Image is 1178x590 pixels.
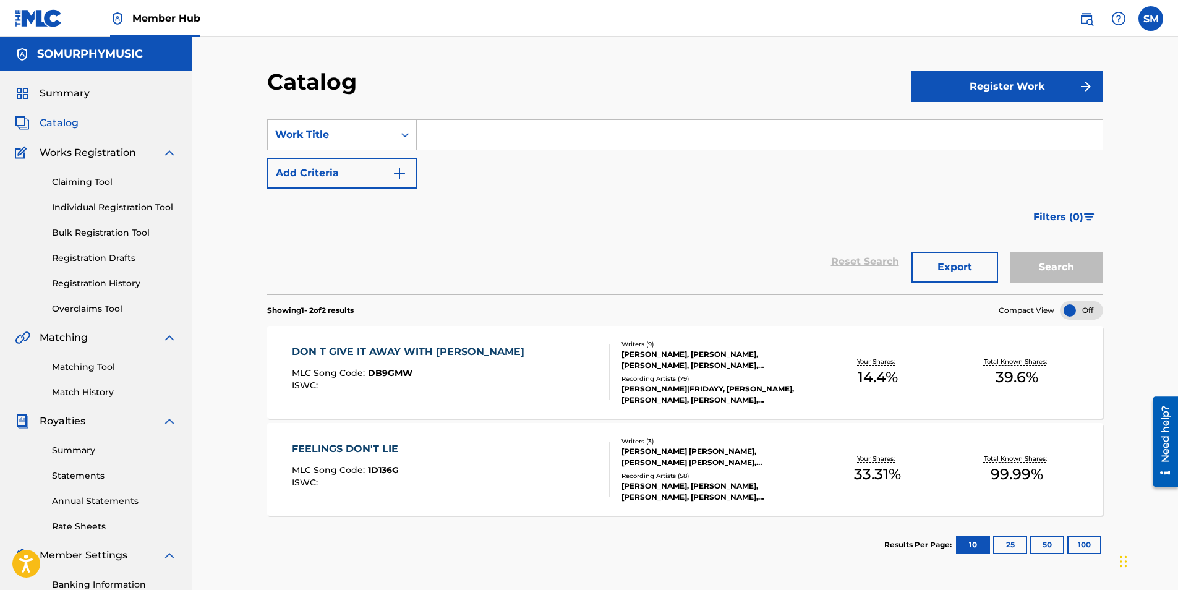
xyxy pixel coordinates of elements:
div: [PERSON_NAME]|FRIDAYY, [PERSON_NAME], [PERSON_NAME], [PERSON_NAME], [PERSON_NAME],[PERSON_NAME], ... [621,383,808,406]
img: 9d2ae6d4665cec9f34b9.svg [392,166,407,181]
div: [PERSON_NAME] [PERSON_NAME], [PERSON_NAME] [PERSON_NAME], [PERSON_NAME] [621,446,808,468]
span: Filters ( 0 ) [1033,210,1083,224]
iframe: Resource Center [1143,392,1178,492]
span: Matching [40,330,88,345]
img: Royalties [15,414,30,429]
img: MLC Logo [15,9,62,27]
a: SummarySummary [15,86,90,101]
div: Drag [1120,543,1127,580]
a: Summary [52,444,177,457]
p: Showing 1 - 2 of 2 results [267,305,354,316]
img: f7272a7cc735f4ea7f67.svg [1078,79,1093,94]
span: 14.4 % [858,366,898,388]
a: Registration Drafts [52,252,177,265]
button: Export [911,252,998,283]
a: Statements [52,469,177,482]
a: Match History [52,386,177,399]
span: MLC Song Code : [292,367,368,378]
a: Bulk Registration Tool [52,226,177,239]
img: expand [162,414,177,429]
span: Summary [40,86,90,101]
div: DON T GIVE IT AWAY WITH [PERSON_NAME] [292,344,531,359]
img: help [1111,11,1126,26]
img: expand [162,145,177,160]
div: Recording Artists ( 58 ) [621,471,808,481]
a: Registration History [52,277,177,290]
span: MLC Song Code : [292,464,368,476]
div: Writers ( 3 ) [621,437,808,446]
p: Results Per Page: [884,539,955,550]
span: DB9GMW [368,367,412,378]
button: 10 [956,536,990,554]
p: Your Shares: [857,357,898,366]
span: 1D136G [368,464,399,476]
div: [PERSON_NAME], [PERSON_NAME], [PERSON_NAME], [PERSON_NAME], [PERSON_NAME], [PERSON_NAME], [PERSON... [621,349,808,371]
a: Public Search [1074,6,1099,31]
span: Royalties [40,414,85,429]
img: search [1079,11,1094,26]
div: Recording Artists ( 79 ) [621,374,808,383]
a: Individual Registration Tool [52,201,177,214]
p: Total Known Shares: [984,454,1050,463]
div: Help [1106,6,1131,31]
button: 25 [993,536,1027,554]
span: Member Settings [40,548,127,563]
button: 50 [1030,536,1064,554]
form: Search Form [267,119,1103,294]
p: Total Known Shares: [984,357,1050,366]
div: [PERSON_NAME], [PERSON_NAME], [PERSON_NAME], [PERSON_NAME], [PERSON_NAME] [621,481,808,503]
span: 99.99 % [991,463,1043,485]
img: Catalog [15,116,30,130]
div: Writers ( 9 ) [621,340,808,349]
button: 100 [1067,536,1101,554]
img: Member Settings [15,548,30,563]
img: expand [162,548,177,563]
a: Rate Sheets [52,520,177,533]
button: Add Criteria [267,158,417,189]
button: Register Work [911,71,1103,102]
img: filter [1084,213,1095,221]
span: 39.6 % [996,366,1038,388]
img: Works Registration [15,145,31,160]
div: User Menu [1138,6,1163,31]
a: Annual Statements [52,495,177,508]
span: ISWC : [292,477,321,488]
p: Your Shares: [857,454,898,463]
div: FEELINGS DON'T LIE [292,442,404,456]
span: Compact View [999,305,1054,316]
a: Matching Tool [52,361,177,374]
span: Catalog [40,116,79,130]
a: DON T GIVE IT AWAY WITH [PERSON_NAME]MLC Song Code:DB9GMWISWC:Writers (9)[PERSON_NAME], [PERSON_N... [267,326,1103,419]
span: Member Hub [132,11,200,25]
span: 33.31 % [854,463,901,485]
span: ISWC : [292,380,321,391]
a: FEELINGS DON'T LIEMLC Song Code:1D136GISWC:Writers (3)[PERSON_NAME] [PERSON_NAME], [PERSON_NAME] ... [267,423,1103,516]
span: Works Registration [40,145,136,160]
button: Filters (0) [1026,202,1103,233]
img: Top Rightsholder [110,11,125,26]
img: Summary [15,86,30,101]
iframe: Chat Widget [1116,531,1178,590]
img: Accounts [15,47,30,62]
a: Overclaims Tool [52,302,177,315]
h5: SOMURPHYMUSIC [37,47,143,61]
img: Matching [15,330,30,345]
div: Work Title [275,127,386,142]
h2: Catalog [267,68,363,96]
a: CatalogCatalog [15,116,79,130]
img: expand [162,330,177,345]
a: Claiming Tool [52,176,177,189]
